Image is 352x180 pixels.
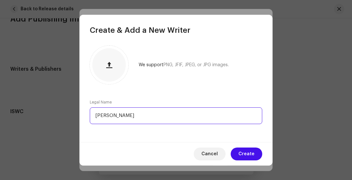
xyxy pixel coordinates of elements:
[90,25,190,35] span: Create & Add a New Writer
[90,100,112,105] label: Legal Name
[231,148,262,160] button: Create
[194,148,226,160] button: Cancel
[201,148,218,160] span: Cancel
[90,107,262,124] input: Enter legal name
[139,62,229,67] div: We support
[163,63,229,67] span: PNG, JFIF, JPEG, or JPG images.
[238,148,255,160] span: Create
